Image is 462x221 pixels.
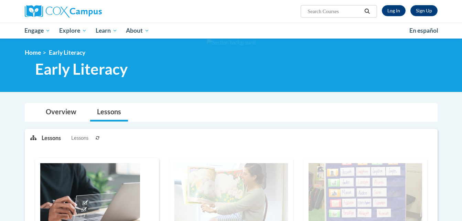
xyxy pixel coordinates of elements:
a: Register [410,5,438,16]
a: Log In [382,5,406,16]
a: En español [405,23,443,38]
span: Early Literacy [49,49,85,56]
a: Explore [55,23,91,39]
a: Cox Campus [25,5,155,18]
p: Lessons [42,134,61,142]
div: Main menu [14,23,448,39]
input: Search Courses [307,7,362,15]
a: Learn [91,23,122,39]
a: Home [25,49,41,56]
span: Explore [59,27,87,35]
a: About [121,23,154,39]
span: Learn [96,27,117,35]
span: Early Literacy [35,60,128,78]
button: Search [362,7,372,15]
a: Overview [39,103,83,122]
img: Section background [207,39,256,46]
a: Lessons [90,103,128,122]
span: Engage [24,27,50,35]
span: Lessons [71,134,88,142]
img: Cox Campus [25,5,102,18]
a: Engage [20,23,55,39]
span: En español [409,27,438,34]
span: About [126,27,149,35]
